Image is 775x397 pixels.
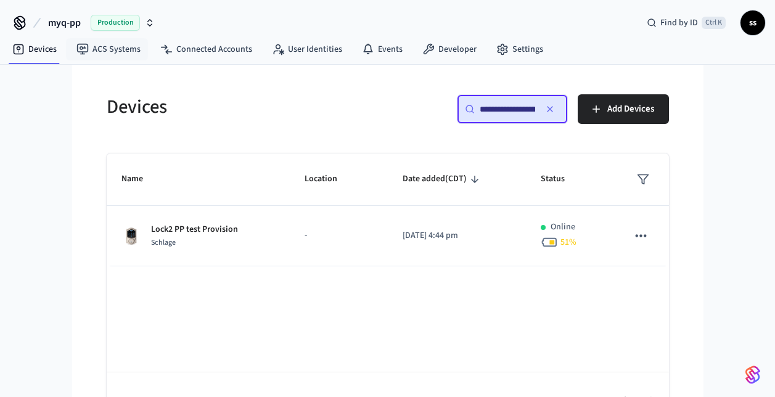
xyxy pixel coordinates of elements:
[403,170,483,189] span: Date added(CDT)
[305,229,373,242] p: -
[541,170,581,189] span: Status
[560,236,576,248] span: 51 %
[48,15,81,30] span: myq-pp
[352,38,412,60] a: Events
[67,38,150,60] a: ACS Systems
[107,94,380,120] h5: Devices
[412,38,486,60] a: Developer
[121,170,159,189] span: Name
[305,170,353,189] span: Location
[151,223,238,236] p: Lock2 PP test Provision
[121,226,141,246] img: Schlage Sense Smart Deadbolt with Camelot Trim, Front
[551,221,575,234] p: Online
[91,15,140,31] span: Production
[151,237,176,248] span: Schlage
[262,38,352,60] a: User Identities
[486,38,553,60] a: Settings
[637,12,736,34] div: Find by IDCtrl K
[403,229,511,242] p: [DATE] 4:44 pm
[745,365,760,385] img: SeamLogoGradient.69752ec5.svg
[740,10,765,35] button: ss
[607,101,654,117] span: Add Devices
[2,38,67,60] a: Devices
[107,153,669,266] table: sticky table
[150,38,262,60] a: Connected Accounts
[742,12,764,34] span: ss
[702,17,726,29] span: Ctrl K
[660,17,698,29] span: Find by ID
[578,94,669,124] button: Add Devices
